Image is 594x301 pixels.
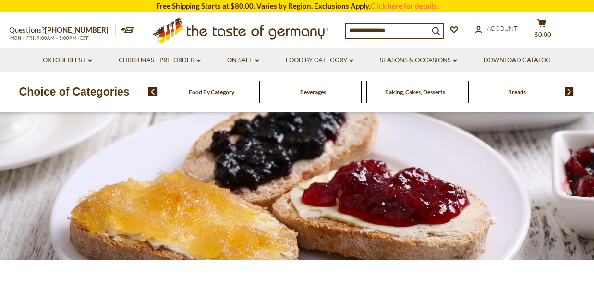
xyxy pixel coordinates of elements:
a: Download Catalog [484,55,551,66]
p: Questions? [9,24,116,36]
a: Christmas - PRE-ORDER [119,55,201,66]
a: Seasons & Occasions [380,55,457,66]
a: Food By Category [189,88,234,96]
a: Baking, Cakes, Desserts [385,88,445,96]
a: Account [475,24,518,34]
span: Account [487,24,518,32]
a: Oktoberfest [43,55,92,66]
a: [PHONE_NUMBER] [45,25,109,34]
a: On Sale [227,55,259,66]
img: previous arrow [148,87,158,96]
a: Breads [508,88,526,96]
a: Beverages [300,88,326,96]
span: MON - FRI, 9:00AM - 5:00PM (EST) [9,36,91,41]
img: next arrow [565,87,574,96]
button: $0.00 [528,19,557,43]
a: Click here for details. [370,1,438,10]
a: Food By Category [286,55,353,66]
span: $0.00 [534,31,551,38]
